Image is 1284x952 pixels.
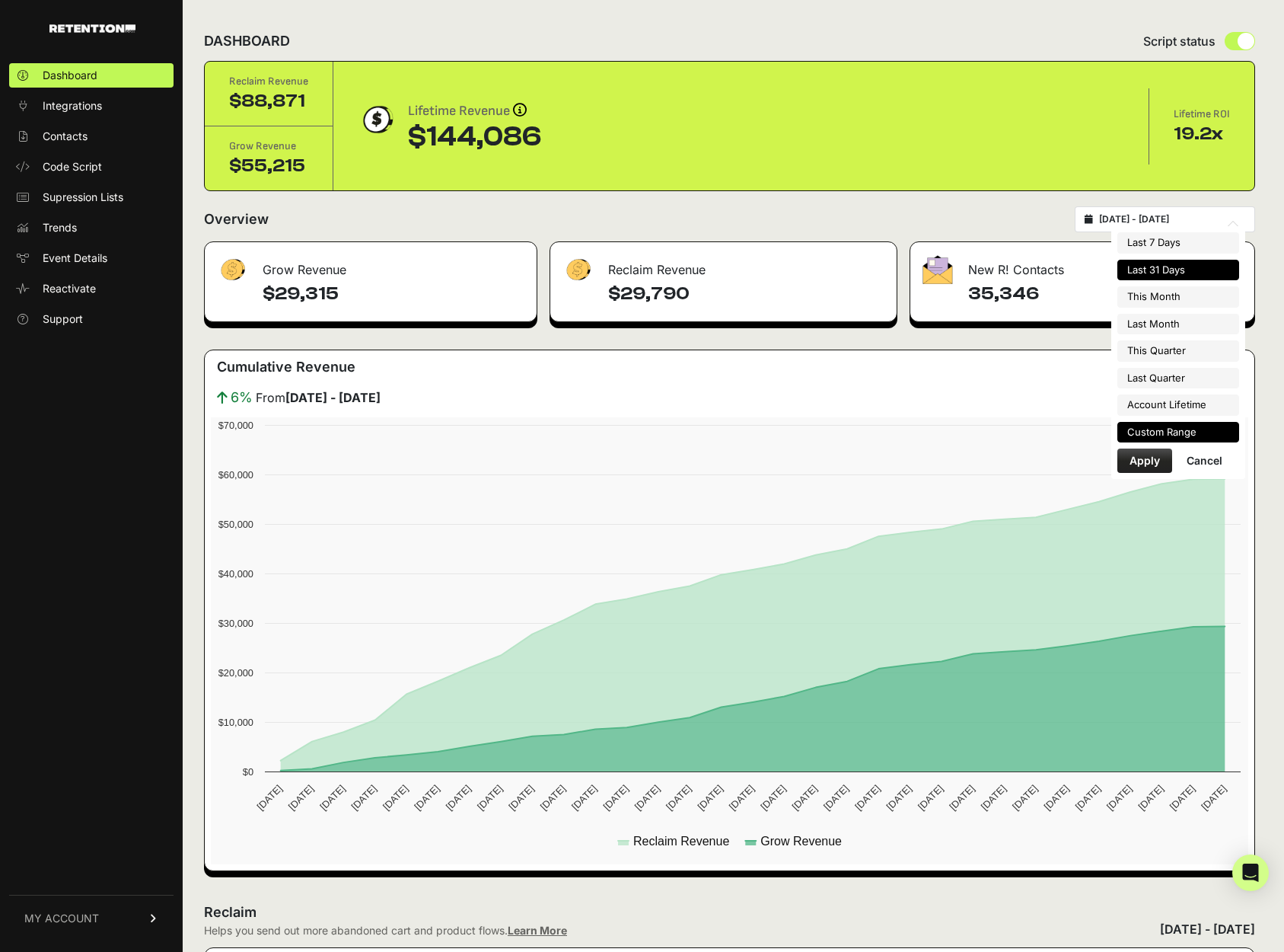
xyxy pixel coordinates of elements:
text: [DATE] [601,783,630,813]
a: Support [9,307,174,331]
text: [DATE] [852,783,882,813]
a: Learn More [508,924,567,937]
text: [DATE] [412,783,441,813]
text: [DATE] [916,783,945,813]
div: Lifetime ROI [1174,107,1230,122]
li: This Quarter [1117,340,1239,362]
span: Reactivate [43,281,96,296]
text: [DATE] [1136,783,1165,813]
strong: [DATE] - [DATE] [285,390,381,405]
span: Dashboard [43,68,97,83]
a: Event Details [9,246,174,270]
text: [DATE] [695,783,725,813]
text: [DATE] [506,783,536,813]
text: [DATE] [381,783,410,813]
text: [DATE] [947,783,977,813]
text: $70,000 [218,420,253,431]
text: Grow Revenue [760,835,842,848]
text: $0 [243,766,253,778]
img: fa-dollar-13500eef13a19c4ab2b9ed9ad552e47b0d9fc28b02b83b90ba0e00f96d6372e9.png [562,255,593,285]
span: MY ACCOUNT [24,911,99,926]
text: [DATE] [1199,783,1228,813]
text: [DATE] [1168,783,1197,813]
span: Script status [1143,32,1215,50]
span: 6% [231,387,253,408]
a: Dashboard [9,63,174,88]
text: [DATE] [255,783,285,813]
h4: 35,346 [968,282,1242,306]
text: [DATE] [538,783,568,813]
text: $30,000 [218,618,253,629]
text: [DATE] [1104,783,1134,813]
a: Supression Lists [9,185,174,209]
text: [DATE] [349,783,379,813]
h2: DASHBOARD [204,30,290,52]
li: Custom Range [1117,422,1239,443]
li: Last Quarter [1117,368,1239,389]
span: Integrations [43,98,102,113]
h2: Reclaim [204,902,567,923]
text: $10,000 [218,717,253,728]
a: Trends [9,216,174,240]
text: [DATE] [317,783,347,813]
div: Helps you send out more abandoned cart and product flows. [204,923,567,938]
text: [DATE] [569,783,599,813]
span: Contacts [43,129,88,144]
text: [DATE] [821,783,851,813]
span: Trends [43,220,77,235]
span: From [256,388,381,407]
div: Reclaim Revenue [229,74,308,89]
li: Last Month [1117,314,1239,335]
a: Reactivate [9,276,174,301]
button: Cancel [1174,449,1235,473]
a: Integrations [9,94,174,118]
text: $20,000 [218,667,253,679]
div: Grow Revenue [229,139,308,154]
span: Event Details [43,251,107,266]
div: $55,215 [229,154,308,178]
h3: Cumulative Revenue [217,356,355,378]
text: $50,000 [218,519,253,530]
h2: Overview [204,209,269,230]
text: [DATE] [475,783,505,813]
text: Reclaim Revenue [633,835,729,848]
text: [DATE] [286,783,316,813]
div: $88,871 [229,89,308,113]
img: fa-dollar-13500eef13a19c4ab2b9ed9ad552e47b0d9fc28b02b83b90ba0e00f96d6372e9.png [217,255,247,285]
text: $60,000 [218,469,253,481]
text: [DATE] [790,783,820,813]
div: Open Intercom Messenger [1232,855,1269,891]
text: [DATE] [979,783,1008,813]
div: $144,086 [408,122,541,152]
text: [DATE] [1073,783,1103,813]
span: Code Script [43,159,102,174]
a: Contacts [9,124,174,149]
text: [DATE] [727,783,757,813]
text: [DATE] [884,783,914,813]
button: Apply [1117,449,1172,473]
div: New R! Contacts [910,242,1254,288]
text: $40,000 [218,568,253,580]
span: Supression Lists [43,190,123,205]
li: Last 7 Days [1117,232,1239,254]
h4: $29,315 [263,282,524,306]
div: Reclaim Revenue [550,242,896,288]
div: [DATE] - [DATE] [1160,920,1255,938]
img: fa-envelope-19ae18322b30453b285274b1b8af3d052b27d846a4fbe8435d1a52b978f639a2.png [922,255,953,284]
div: Grow Revenue [205,242,537,288]
img: dollar-coin-05c43ed7efb7bc0c12610022525b4bbbb207c7efeef5aecc26f025e68dcafac9.png [358,101,396,139]
div: Lifetime Revenue [408,101,541,122]
text: [DATE] [444,783,473,813]
div: 19.2x [1174,122,1230,146]
a: Code Script [9,155,174,179]
a: MY ACCOUNT [9,895,174,941]
img: Retention.com [49,24,135,33]
text: [DATE] [1041,783,1071,813]
text: [DATE] [1010,783,1040,813]
li: Account Lifetime [1117,395,1239,416]
li: Last 31 Days [1117,260,1239,281]
li: This Month [1117,286,1239,308]
h4: $29,790 [608,282,884,306]
text: [DATE] [664,783,693,813]
span: Support [43,311,83,327]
